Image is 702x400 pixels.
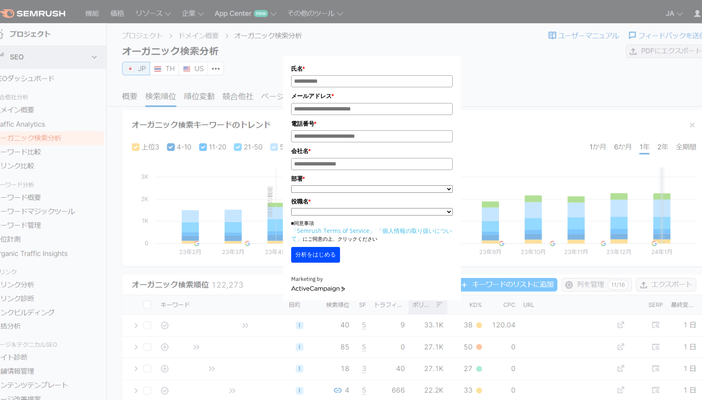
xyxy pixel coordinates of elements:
label: 会社名 [291,146,453,156]
div: Marketing by [291,275,453,284]
p: ■同意事項 にご同意の上、クリックください [291,220,453,243]
button: 分析をはじめる [291,247,340,263]
label: 部署 [291,174,453,183]
label: 氏名 [291,64,453,73]
label: メールアドレス [291,91,453,101]
a: 「個人情報の取り扱いについて」 [291,227,452,242]
a: 「Semrush Terms of Service」 [291,227,375,235]
label: 電話番号 [291,119,453,128]
label: 役職名 [291,197,453,206]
